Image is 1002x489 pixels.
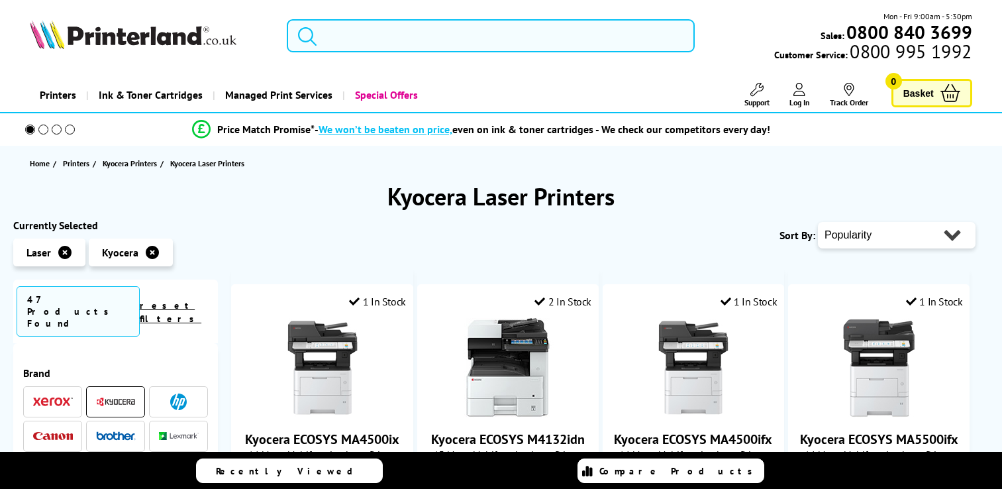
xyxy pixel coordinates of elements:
a: Canon [33,428,73,445]
span: Laser [26,246,51,259]
span: Basket [903,84,934,102]
a: Support [744,83,770,107]
span: Compare Products [599,465,760,477]
span: Support [744,97,770,107]
span: Kyocera [102,246,138,259]
span: Printers [63,156,89,170]
a: Kyocera [96,394,136,410]
div: 2 In Stock [534,295,591,308]
a: Printers [30,78,86,112]
a: 0800 840 3699 [844,26,972,38]
a: Kyocera ECOSYS M4132idn [458,407,558,420]
span: 0800 995 1992 [848,45,972,58]
a: Basket 0 [891,79,972,107]
span: A4 Mono Multifunction Laser Printer [238,448,405,461]
a: Brother [96,428,136,445]
a: Kyocera ECOSYS MA5500ifx [800,431,958,448]
span: Mon - Fri 9:00am - 5:30pm [883,10,972,23]
a: Kyocera ECOSYS MA5500ifx [829,407,928,420]
img: Lexmark [159,432,199,440]
a: Lexmark [159,428,199,445]
a: HP [159,394,199,410]
a: Track Order [830,83,868,107]
span: 0 [885,73,902,89]
span: Sort By: [779,229,815,242]
span: Log In [789,97,810,107]
a: Xerox [33,394,73,410]
img: Kyocera ECOSYS MA4500ifx [644,318,743,417]
img: Xerox [33,397,73,406]
span: Customer Service: [774,45,972,61]
div: Currently Selected [13,219,218,232]
img: HP [170,394,187,410]
div: - even on ink & toner cartridges - We check our competitors every day! [315,123,770,136]
a: Kyocera ECOSYS MA4500ifx [614,431,772,448]
a: Managed Print Services [213,78,342,112]
span: A4 Mono Multifunction Laser Printer [795,448,962,461]
span: Kyocera Laser Printers [170,158,244,168]
span: Brand [23,366,208,380]
span: A4 Mono Multifunction Laser Printer [610,448,777,461]
li: modal_Promise [7,118,956,141]
a: Printers [63,156,93,170]
a: Kyocera ECOSYS M4132idn [431,431,585,448]
a: Ink & Toner Cartridges [86,78,213,112]
span: Kyocera Printers [103,156,157,170]
div: 1 In Stock [906,295,963,308]
a: Special Offers [342,78,428,112]
a: Home [30,156,53,170]
img: Brother [96,431,136,441]
b: 0800 840 3699 [846,20,972,44]
a: Kyocera ECOSYS MA4500ifx [644,407,743,420]
img: Printerland Logo [30,20,236,49]
img: Kyocera ECOSYS M4132idn [458,318,558,417]
span: Recently Viewed [216,465,366,477]
span: We won’t be beaten on price, [319,123,452,136]
a: Kyocera ECOSYS MA4500ix [273,407,372,420]
a: Kyocera ECOSYS MA4500ix [245,431,399,448]
span: Ink & Toner Cartridges [99,78,203,112]
span: Price Match Promise* [217,123,315,136]
h1: Kyocera Laser Printers [13,181,989,212]
a: Printerland Logo [30,20,270,52]
a: Log In [789,83,810,107]
span: 47 Products Found [17,286,140,337]
a: Recently Viewed [196,459,383,483]
div: 1 In Stock [349,295,406,308]
a: reset filters [140,299,201,325]
img: Canon [33,432,73,441]
div: 1 In Stock [721,295,777,308]
img: Kyocera [96,397,136,407]
span: Sales: [821,29,844,42]
span: A3 Mono Multifunction Laser Printer [425,448,591,461]
img: Kyocera ECOSYS MA4500ix [273,318,372,417]
a: Kyocera Printers [103,156,160,170]
a: Compare Products [577,459,764,483]
img: Kyocera ECOSYS MA5500ifx [829,318,928,417]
